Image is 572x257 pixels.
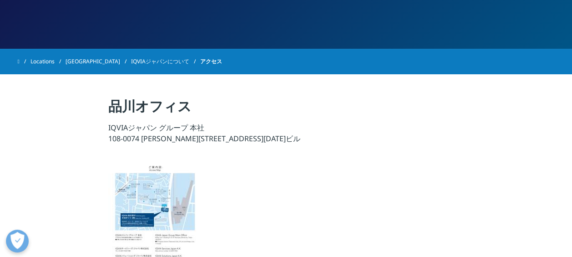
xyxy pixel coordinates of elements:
[108,122,464,149] p: IQVIAジャパン グループ 本社 108-0074 [PERSON_NAME][STREET_ADDRESS][DATE]ビル
[66,53,131,70] a: [GEOGRAPHIC_DATA]
[108,97,191,115] strong: 品川オフィス
[6,230,29,252] button: 優先設定センターを開く
[131,53,200,70] a: IQVIAジャパンについて
[200,53,222,70] span: アクセス
[30,53,66,70] a: Locations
